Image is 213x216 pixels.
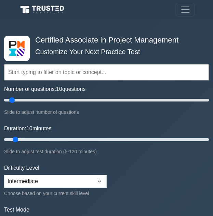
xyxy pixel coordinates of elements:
[176,3,195,16] button: Toggle navigation
[56,86,62,92] span: 10
[4,189,107,197] div: Choose based on your current skill level
[4,124,52,133] label: Duration: minutes
[4,108,209,116] div: Slide to adjust number of questions
[32,36,186,45] h4: Certified Associate in Project Management
[4,64,209,81] input: Start typing to filter on topic or concept...
[4,164,39,172] label: Difficulty Level
[26,125,32,131] span: 10
[4,85,85,93] label: Number of questions: questions
[4,147,209,156] div: Slide to adjust test duration (5-120 minutes)
[4,206,209,214] label: Test Mode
